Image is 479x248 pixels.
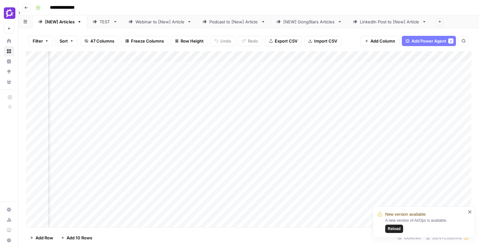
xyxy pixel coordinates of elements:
[4,46,14,56] a: Browse
[131,38,164,44] span: Freeze Columns
[468,209,472,214] button: close
[197,15,271,28] a: Podcast to [New] Article
[123,15,197,28] a: Webinar to [New] Article
[220,38,231,44] span: Undo
[4,5,14,21] button: Workspace: Gong
[36,235,53,241] span: Add Row
[4,77,14,87] a: Your Data
[271,15,347,28] a: [NEW] GongStars Articles
[87,15,123,28] a: TEST
[90,38,114,44] span: 47 Columns
[360,19,419,25] div: LinkedIn Post to [New] Article
[450,38,452,44] span: 2
[347,15,432,28] a: LinkedIn Post to [New] Article
[80,36,118,46] button: 47 Columns
[28,36,53,46] button: Filter
[402,36,456,46] button: Add Power Agent2
[4,204,14,215] a: Settings
[370,38,395,44] span: Add Column
[135,19,184,25] div: Webinar to [New] Article
[385,225,403,233] button: Reload
[210,36,235,46] button: Undo
[55,36,78,46] button: Sort
[209,19,258,25] div: Podcast to [New] Article
[395,233,424,243] div: 100 Rows
[385,211,426,218] span: New version available
[238,36,262,46] button: Redo
[100,19,110,25] div: TEST
[304,36,341,46] button: Import CSV
[314,38,337,44] span: Import CSV
[448,38,453,44] div: 2
[181,38,204,44] span: Row Height
[121,36,168,46] button: Freeze Columns
[4,56,14,67] a: Insights
[388,226,401,232] span: Reload
[60,38,68,44] span: Sort
[4,7,15,19] img: Gong Logo
[4,215,14,225] a: Usage
[385,218,466,233] div: A new version of AirOps is available.
[265,36,302,46] button: Export CSV
[67,235,92,241] span: Add 10 Rows
[33,38,43,44] span: Filter
[4,225,14,235] a: Learning Hub
[26,233,57,243] button: Add Row
[411,38,446,44] span: Add Power Agent
[33,15,87,28] a: [NEW] Articles
[171,36,208,46] button: Row Height
[4,67,14,77] a: Opportunities
[57,233,96,243] button: Add 10 Rows
[424,233,471,243] div: 36/47 Columns
[4,36,14,46] a: Home
[361,36,399,46] button: Add Column
[248,38,258,44] span: Redo
[45,19,75,25] div: [NEW] Articles
[283,19,335,25] div: [NEW] GongStars Articles
[275,38,297,44] span: Export CSV
[4,235,14,245] button: Help + Support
